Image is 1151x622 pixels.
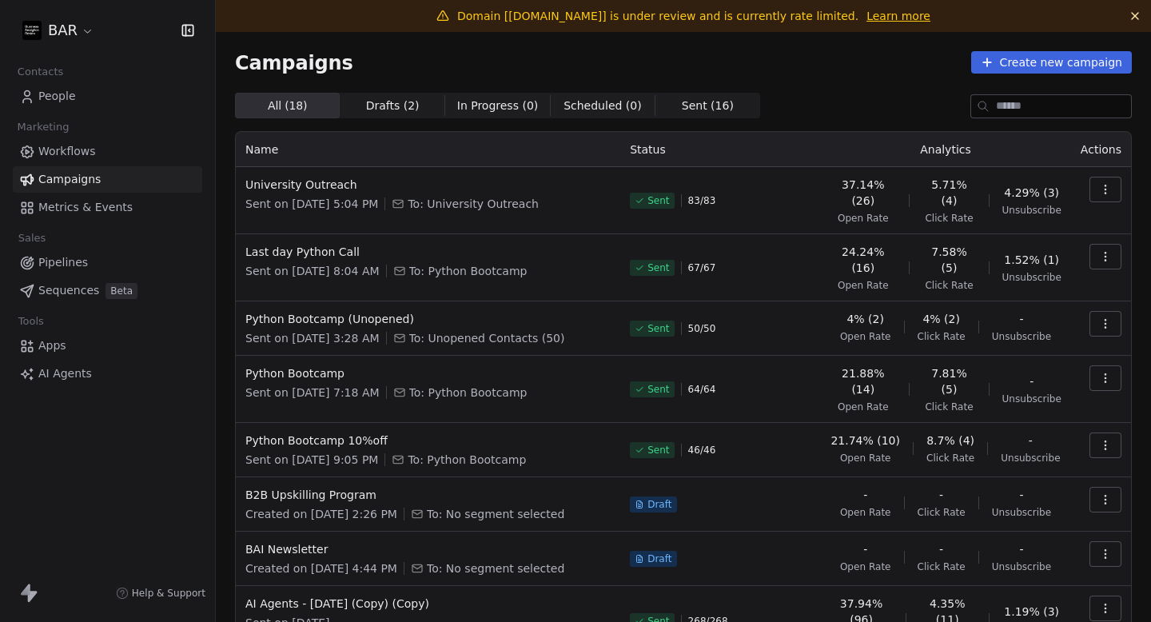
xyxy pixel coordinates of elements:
span: Draft [647,552,671,565]
span: Pipelines [38,254,88,271]
a: People [13,83,202,110]
span: Sent on [DATE] 9:05 PM [245,452,378,468]
span: Sent on [DATE] 3:28 AM [245,330,380,346]
span: Apps [38,337,66,354]
span: Created on [DATE] 4:44 PM [245,560,397,576]
span: - [939,541,943,557]
span: 4% (2) [846,311,884,327]
a: Metrics & Events [13,194,202,221]
span: Sent on [DATE] 8:04 AM [245,263,380,279]
span: 1.19% (3) [1004,604,1059,620]
span: Help & Support [132,587,205,600]
th: Actions [1071,132,1131,167]
span: Open Rate [838,279,889,292]
span: Marketing [10,115,76,139]
span: - [1019,541,1023,557]
span: B2B Upskilling Program [245,487,611,503]
span: Open Rate [838,212,889,225]
span: - [1019,311,1023,327]
span: BAI Newsletter [245,541,611,557]
span: Open Rate [838,401,889,413]
span: - [1029,433,1033,449]
th: Name [236,132,620,167]
button: Create new campaign [971,51,1132,74]
span: Workflows [38,143,96,160]
span: Sales [11,226,53,250]
span: 7.81% (5) [922,365,975,397]
span: Tools [11,309,50,333]
span: To: No segment selected [427,560,564,576]
span: 67 / 67 [688,261,716,274]
span: 7.58% (5) [922,244,975,276]
span: Contacts [10,60,70,84]
a: SequencesBeta [13,277,202,304]
span: 1.52% (1) [1004,252,1059,268]
a: Workflows [13,138,202,165]
img: bar1.webp [22,21,42,40]
span: AI Agents [38,365,92,382]
span: Open Rate [840,452,891,465]
span: Unsubscribe [1002,271,1061,284]
th: Analytics [820,132,1071,167]
span: 4.29% (3) [1004,185,1059,201]
span: Drafts ( 2 ) [366,98,420,114]
a: AI Agents [13,361,202,387]
span: 21.88% (14) [830,365,896,397]
span: To: Python Bootcamp [409,385,528,401]
span: Sequences [38,282,99,299]
span: Open Rate [840,330,891,343]
span: Campaigns [235,51,353,74]
span: - [863,541,867,557]
a: Learn more [866,8,930,24]
span: Sent [647,261,669,274]
span: Sent [647,194,669,207]
span: 50 / 50 [688,322,716,335]
span: 21.74% (10) [830,433,900,449]
span: Draft [647,498,671,511]
span: Campaigns [38,171,101,188]
span: BAR [48,20,78,41]
span: Click Rate [925,279,973,292]
span: - [1030,373,1034,389]
span: 83 / 83 [688,194,716,207]
span: - [863,487,867,503]
span: Scheduled ( 0 ) [564,98,642,114]
span: University Outreach [245,177,611,193]
span: 4% (2) [922,311,960,327]
span: 46 / 46 [688,444,716,457]
a: Apps [13,333,202,359]
span: Unsubscribe [992,506,1051,519]
th: Status [620,132,820,167]
span: To: University Outreach [408,196,539,212]
a: Campaigns [13,166,202,193]
span: Sent [647,444,669,457]
span: To: Python Bootcamp [408,452,526,468]
span: Unsubscribe [992,330,1051,343]
span: Click Rate [925,401,973,413]
span: Sent on [DATE] 5:04 PM [245,196,378,212]
span: AI Agents - [DATE] (Copy) (Copy) [245,596,611,612]
span: Domain [[DOMAIN_NAME]] is under review and is currently rate limited. [457,10,858,22]
span: Sent on [DATE] 7:18 AM [245,385,380,401]
span: People [38,88,76,105]
span: Click Rate [918,506,966,519]
span: Beta [106,283,137,299]
span: To: No segment selected [427,506,564,522]
span: Unsubscribe [1002,393,1061,405]
span: 24.24% (16) [830,244,896,276]
span: Sent ( 16 ) [682,98,734,114]
span: Unsubscribe [992,560,1051,573]
span: Python Bootcamp (Unopened) [245,311,611,327]
span: Click Rate [925,212,973,225]
span: Unsubscribe [1002,204,1061,217]
span: Unsubscribe [1001,452,1060,465]
span: Click Rate [918,560,966,573]
span: Open Rate [840,560,891,573]
span: Python Bootcamp [245,365,611,381]
span: - [1019,487,1023,503]
a: Pipelines [13,249,202,276]
span: In Progress ( 0 ) [457,98,539,114]
span: Sent [647,383,669,396]
span: Sent [647,322,669,335]
span: Last day Python Call [245,244,611,260]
